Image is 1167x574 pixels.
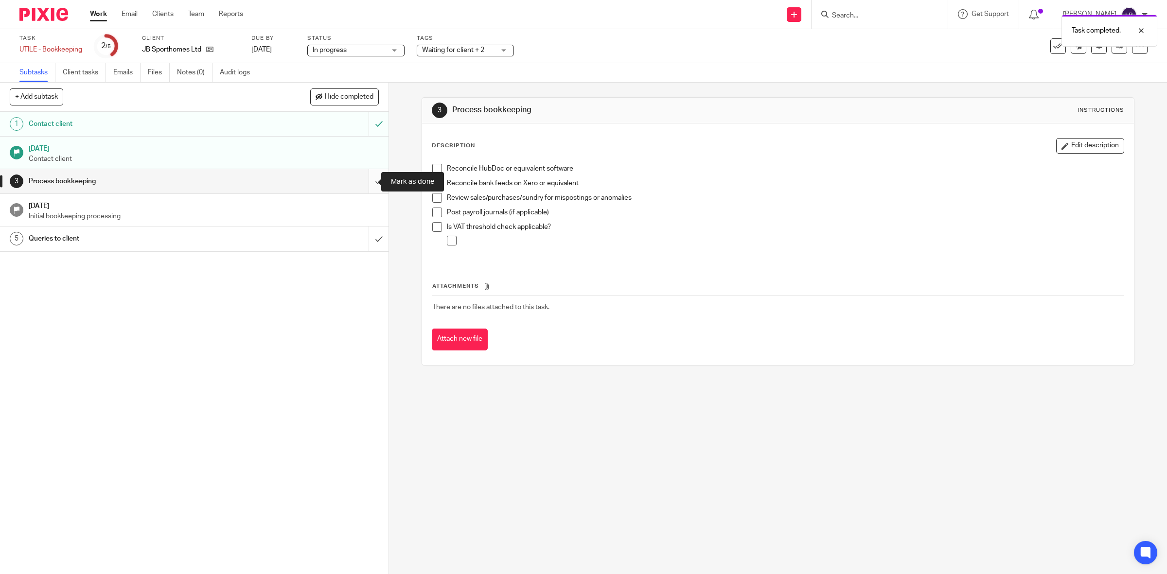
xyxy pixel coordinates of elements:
[188,9,204,19] a: Team
[29,199,379,211] h1: [DATE]
[19,45,82,54] div: UTILE - Bookkeeping
[220,63,257,82] a: Audit logs
[447,193,1124,203] p: Review sales/purchases/sundry for mispostings or anomalies
[152,9,174,19] a: Clients
[90,9,107,19] a: Work
[10,117,23,131] div: 1
[219,9,243,19] a: Reports
[1056,138,1124,154] button: Edit description
[29,211,379,221] p: Initial bookkeeping processing
[307,35,405,42] label: Status
[432,304,549,311] span: There are no files attached to this task.
[19,35,82,42] label: Task
[142,35,239,42] label: Client
[447,178,1124,188] p: Reconcile bank feeds on Xero or equivalent
[177,63,212,82] a: Notes (0)
[313,47,347,53] span: In progress
[432,283,479,289] span: Attachments
[432,329,488,350] button: Attach new file
[452,105,798,115] h1: Process bookkeeping
[10,88,63,105] button: + Add subtask
[142,45,201,54] p: JB Sporthomes Ltd
[1078,106,1124,114] div: Instructions
[148,63,170,82] a: Files
[29,174,249,189] h1: Process bookkeeping
[122,9,138,19] a: Email
[29,141,379,154] h1: [DATE]
[417,35,514,42] label: Tags
[310,88,379,105] button: Hide completed
[29,231,249,246] h1: Queries to client
[447,222,1124,232] p: Is VAT threshold check applicable?
[113,63,141,82] a: Emails
[10,174,23,188] div: 3
[1072,26,1121,35] p: Task completed.
[432,103,447,118] div: 3
[251,35,295,42] label: Due by
[1121,7,1137,22] img: svg%3E
[422,47,484,53] span: Waiting for client + 2
[325,93,373,101] span: Hide completed
[251,46,272,53] span: [DATE]
[29,117,249,131] h1: Contact client
[101,40,111,52] div: 2
[19,63,55,82] a: Subtasks
[447,208,1124,217] p: Post payroll journals (if applicable)
[10,232,23,245] div: 5
[106,44,111,49] small: /5
[19,8,68,21] img: Pixie
[63,63,106,82] a: Client tasks
[29,154,379,164] p: Contact client
[447,164,1124,174] p: Reconcile HubDoc or equivalent software
[432,142,475,150] p: Description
